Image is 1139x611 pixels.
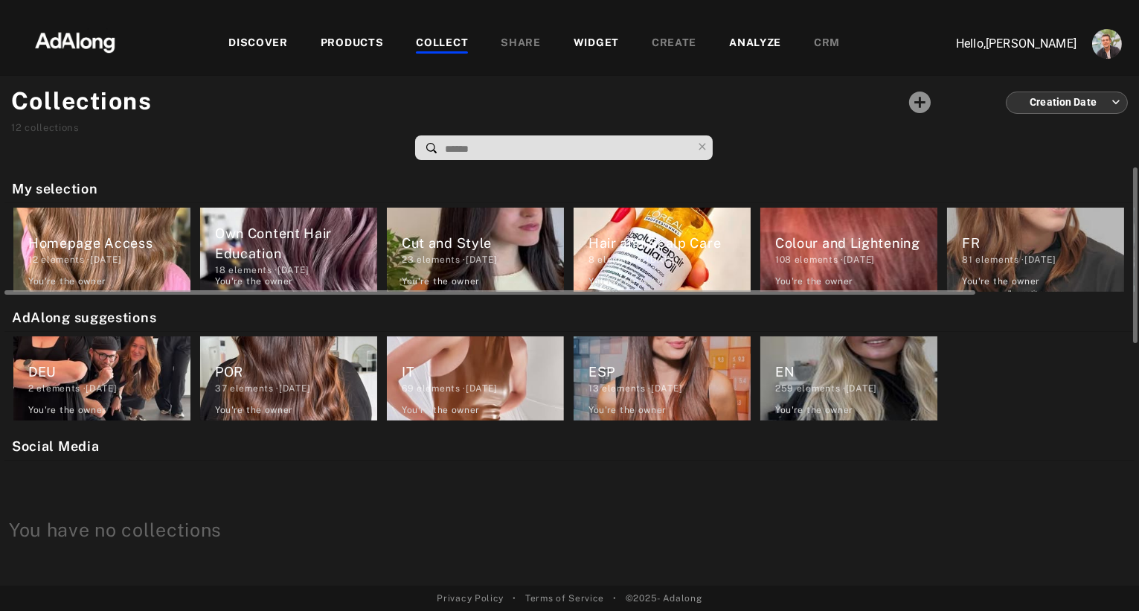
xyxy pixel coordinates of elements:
div: elements · [DATE] [28,382,190,395]
p: Hello, [PERSON_NAME] [928,35,1077,53]
span: © 2025 - Adalong [626,592,702,605]
span: 23 [402,255,414,265]
div: ESP [588,362,751,382]
div: You're the owner [28,403,106,417]
div: elements · [DATE] [588,253,751,266]
h2: AdAlong suggestions [12,307,1135,327]
div: DEU [28,362,190,382]
button: Add a collecton [901,83,939,121]
div: You're the owner [588,275,667,288]
div: elements · [DATE] [402,253,564,266]
span: 259 [775,383,794,394]
div: ANALYZE [729,35,781,53]
div: Creation Date [1019,83,1120,122]
div: elements · [DATE] [962,253,1124,266]
div: Own Content Hair Education18 elements ·[DATE]You're the owner [196,203,382,296]
span: 12 [11,122,22,133]
div: Colour and Lightening [775,233,937,253]
div: POR37 elements ·[DATE]You're the owner [196,332,382,425]
a: Terms of Service [525,592,604,605]
img: 63233d7d88ed69de3c212112c67096b6.png [10,19,141,63]
img: ACg8ocLjEk1irI4XXb49MzUGwa4F_C3PpCyg-3CPbiuLEZrYEA=s96-c [1092,29,1122,59]
button: Account settings [1088,25,1126,63]
div: WIDGET [574,35,619,53]
div: Hair and Scalp Care [588,233,751,253]
div: PRODUCTS [321,35,384,53]
div: ESP13 elements ·[DATE]You're the owner [569,332,755,425]
div: elements · [DATE] [28,253,190,266]
span: • [513,592,516,605]
div: IT69 elements ·[DATE]You're the owner [382,332,568,425]
div: You're the owner [588,403,667,417]
div: Hair and Scalp Care8 elements ·[DATE]You're the owner [569,203,755,296]
div: You're the owner [962,275,1040,288]
span: 69 [402,383,414,394]
span: • [613,592,617,605]
div: FR [962,233,1124,253]
h2: My selection [12,179,1135,199]
span: 2 [28,383,34,394]
div: Homepage Access12 elements ·[DATE]You're the owner [9,203,195,296]
div: CRM [814,35,840,53]
div: elements · [DATE] [215,382,377,395]
div: DISCOVER [228,35,288,53]
div: COLLECT [416,35,468,53]
div: elements · [DATE] [402,382,564,395]
div: Homepage Access [28,233,190,253]
div: You're the owner [402,275,480,288]
div: You're the owner [402,403,480,417]
div: You're the owner [215,275,293,288]
span: 13 [588,383,599,394]
div: CREATE [652,35,696,53]
div: elements · [DATE] [775,253,937,266]
span: 108 [775,255,792,265]
span: 8 [588,255,595,265]
div: EN [775,362,937,382]
div: Own Content Hair Education [215,223,377,263]
span: 37 [215,383,227,394]
div: Colour and Lightening108 elements ·[DATE]You're the owner [756,203,942,296]
span: 81 [962,255,972,265]
div: FR81 elements ·[DATE]You're the owner [943,203,1129,296]
span: 12 [28,255,38,265]
div: collections [11,121,153,135]
div: You're the owner [775,403,853,417]
div: DEU2 elements ·[DATE]You're the owner [9,332,195,425]
iframe: Chat Widget [1065,540,1139,611]
div: POR [215,362,377,382]
div: IT [402,362,564,382]
div: Cut and Style23 elements ·[DATE]You're the owner [382,203,568,296]
div: elements · [DATE] [215,263,377,277]
div: You're the owner [215,403,293,417]
a: Privacy Policy [437,592,504,605]
div: SHARE [501,35,541,53]
div: EN259 elements ·[DATE]You're the owner [756,332,942,425]
div: Cut and Style [402,233,564,253]
h2: Social Media [12,436,1135,456]
span: 18 [215,265,225,275]
div: You're the owner [775,275,853,288]
div: elements · [DATE] [588,382,751,395]
div: You're the owner [28,275,106,288]
div: elements · [DATE] [775,382,937,395]
h1: Collections [11,83,153,119]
